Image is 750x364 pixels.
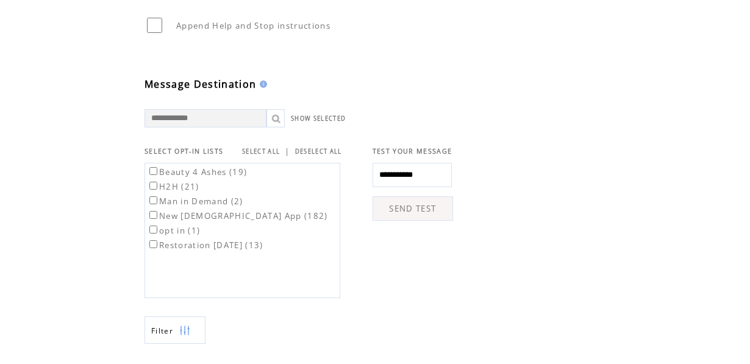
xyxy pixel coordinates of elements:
span: SELECT OPT-IN LISTS [145,147,223,155]
a: DESELECT ALL [295,148,342,155]
label: opt in (1) [147,225,200,236]
img: filters.png [179,317,190,344]
span: | [285,146,290,157]
a: Filter [145,316,205,344]
a: SHOW SELECTED [291,115,346,123]
span: Message Destination [145,77,256,91]
input: opt in (1) [149,226,157,234]
label: Restoration [DATE] (13) [147,240,263,251]
span: TEST YOUR MESSAGE [373,147,452,155]
span: Append Help and Stop instructions [176,20,330,31]
span: Show filters [151,326,173,336]
input: Man in Demand (2) [149,196,157,204]
label: Man in Demand (2) [147,196,243,207]
input: H2H (21) [149,182,157,190]
label: New [DEMOGRAPHIC_DATA] App (182) [147,210,328,221]
a: SEND TEST [373,196,453,221]
input: Restoration [DATE] (13) [149,240,157,248]
img: help.gif [256,80,267,88]
input: Beauty 4 Ashes (19) [149,167,157,175]
input: New [DEMOGRAPHIC_DATA] App (182) [149,211,157,219]
label: H2H (21) [147,181,199,192]
a: SELECT ALL [242,148,280,155]
label: Beauty 4 Ashes (19) [147,166,247,177]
